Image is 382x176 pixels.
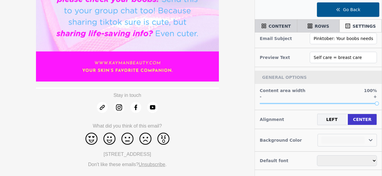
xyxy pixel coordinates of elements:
img: Website [97,102,108,113]
button: LEFT [318,114,346,125]
span: What did you think of this email? [93,123,162,128]
span: [STREET_ADDRESS] [104,152,151,157]
img: Instagram [114,102,124,113]
h3: Alignment [260,115,284,124]
h3: Background Color [260,136,302,144]
input: Email Subject [310,33,377,44]
span: Stay in touch [113,93,141,98]
span: CONTENT [269,23,291,29]
h3: + [373,94,377,100]
span: ROWS [315,23,329,29]
button: Go Back [317,2,379,17]
img: YouTube [147,102,158,113]
div: GENERAL OPTIONS [255,71,382,84]
h3: - [260,94,261,100]
label: Preview Text [260,54,290,60]
h3: 100% [359,88,377,94]
input: Preview Text [310,52,377,63]
label: Email Subject [260,36,292,42]
img: Facebook [130,102,141,113]
td: Don't like these emails? . [36,161,219,171]
h3: Content area width [260,88,305,94]
button: CENTER [348,114,377,125]
span: SETTINGS [353,23,376,29]
h3: Default font [260,156,288,165]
